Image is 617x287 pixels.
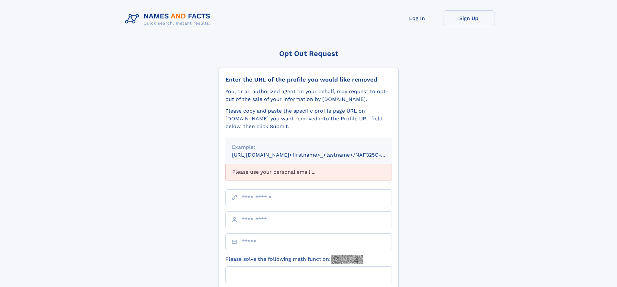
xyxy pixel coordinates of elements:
a: Log In [391,10,443,26]
a: Sign Up [443,10,495,26]
small: [URL][DOMAIN_NAME]<firstname>_<lastname>/NAF325G-xxxxxxxx [232,152,404,158]
img: Logo Names and Facts [122,10,216,28]
div: Enter the URL of the profile you would like removed [225,76,392,83]
div: Please use your personal email ... [225,164,392,180]
div: Opt Out Request [219,50,399,58]
label: Please solve the following math function: [225,255,363,264]
div: You, or an authorized agent on your behalf, may request to opt-out of the sale of your informatio... [225,88,392,103]
div: Example: [232,143,385,151]
div: Please copy and paste the specific profile page URL on [DOMAIN_NAME] you want removed into the Pr... [225,107,392,130]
